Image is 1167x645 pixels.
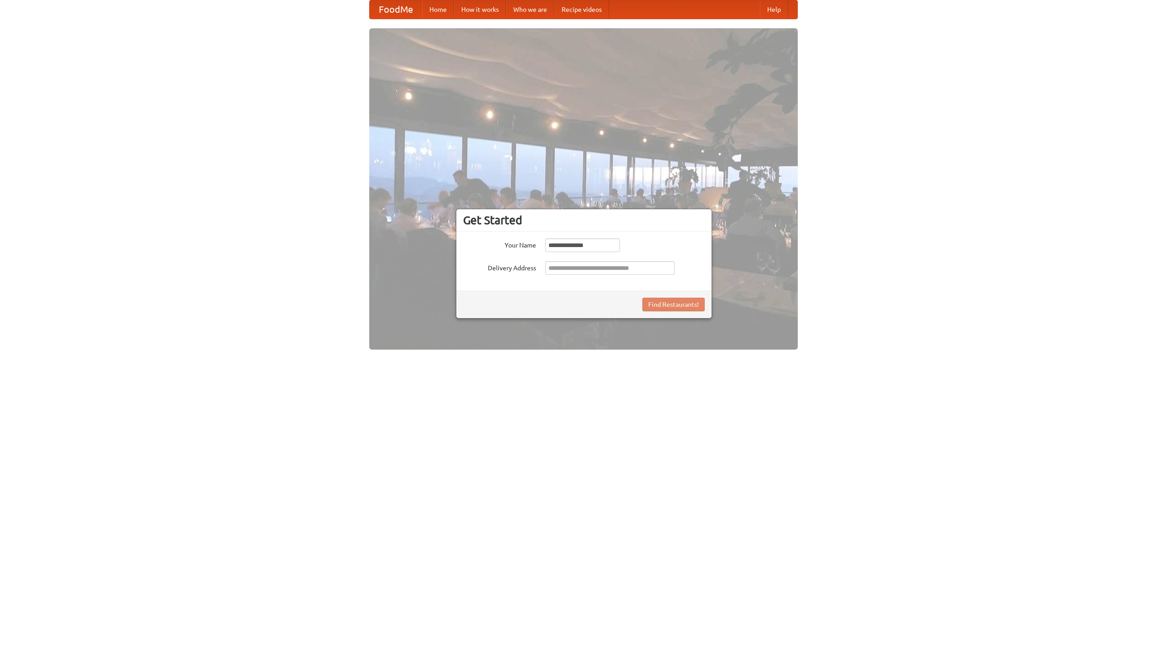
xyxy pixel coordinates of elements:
a: Recipe videos [554,0,609,19]
h3: Get Started [463,213,705,227]
a: How it works [454,0,506,19]
a: Home [422,0,454,19]
button: Find Restaurants! [642,298,705,311]
a: Who we are [506,0,554,19]
label: Delivery Address [463,261,536,273]
label: Your Name [463,238,536,250]
a: FoodMe [370,0,422,19]
a: Help [760,0,788,19]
